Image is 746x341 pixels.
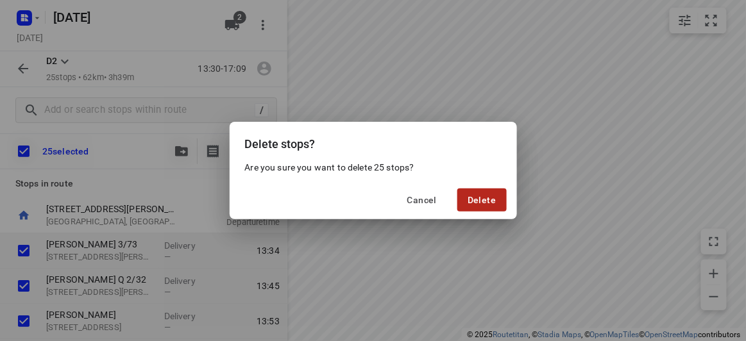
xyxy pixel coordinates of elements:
span: Delete [468,195,496,205]
span: Cancel [407,195,437,205]
p: Are you sure you want to delete 25 stops? [245,161,502,174]
button: Cancel [397,188,447,212]
div: Delete stops? [230,122,517,161]
button: Delete [457,188,506,212]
